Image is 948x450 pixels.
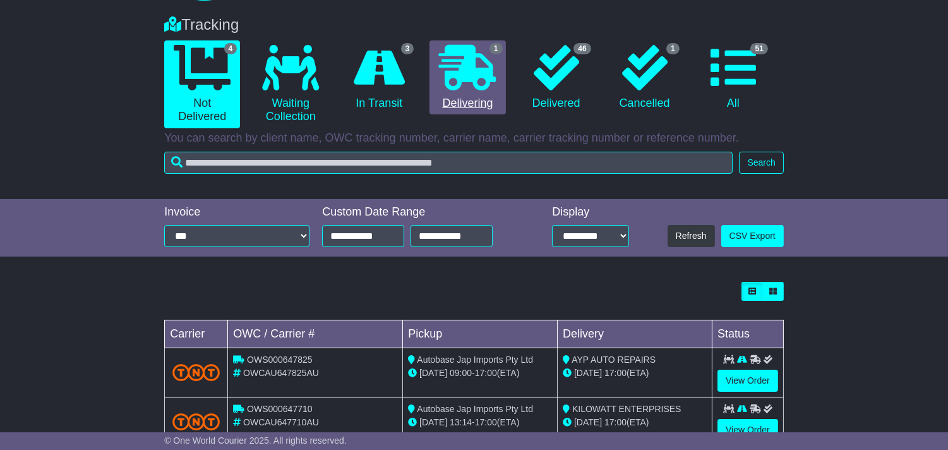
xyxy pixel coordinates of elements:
[572,404,681,414] span: KILOWATT ENTERPRISES
[750,43,767,54] span: 51
[721,225,784,247] a: CSV Export
[165,320,228,348] td: Carrier
[604,417,627,427] span: 17:00
[712,320,784,348] td: Status
[574,368,602,378] span: [DATE]
[417,404,533,414] span: Autobase Jap Imports Pty Ltd
[247,404,313,414] span: OWS000647710
[243,417,319,427] span: OWCAU647710AU
[164,131,784,145] p: You can search by client name, OWC tracking number, carrier name, carrier tracking number or refe...
[253,40,328,128] a: Waiting Collection
[666,43,680,54] span: 1
[573,43,591,54] span: 46
[519,40,594,115] a: 46 Delivered
[552,205,629,219] div: Display
[489,43,503,54] span: 1
[607,40,683,115] a: 1 Cancelled
[322,205,520,219] div: Custom Date Range
[341,40,417,115] a: 3 In Transit
[417,355,533,365] span: Autobase Jap Imports Pty Ltd
[563,416,707,429] div: (ETA)
[604,368,627,378] span: 17:00
[408,367,552,380] div: - (ETA)
[739,152,783,174] button: Search
[158,16,790,34] div: Tracking
[172,413,220,430] img: TNT_Domestic.png
[717,370,778,392] a: View Order
[172,364,220,381] img: TNT_Domestic.png
[475,417,497,427] span: 17:00
[164,205,309,219] div: Invoice
[408,416,552,429] div: - (ETA)
[558,320,712,348] td: Delivery
[695,40,771,115] a: 51 All
[419,417,447,427] span: [DATE]
[164,40,240,128] a: 4 Not Delivered
[572,355,656,365] span: AYP AUTO REPAIRS
[429,40,505,115] a: 1 Delivering
[563,367,707,380] div: (ETA)
[224,43,237,54] span: 4
[450,417,472,427] span: 13:14
[164,435,347,446] span: © One World Courier 2025. All rights reserved.
[475,368,497,378] span: 17:00
[450,368,472,378] span: 09:00
[243,368,319,378] span: OWCAU647825AU
[228,320,403,348] td: OWC / Carrier #
[668,225,715,247] button: Refresh
[574,417,602,427] span: [DATE]
[419,368,447,378] span: [DATE]
[403,320,558,348] td: Pickup
[247,355,313,365] span: OWS000647825
[717,419,778,441] a: View Order
[401,43,414,54] span: 3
